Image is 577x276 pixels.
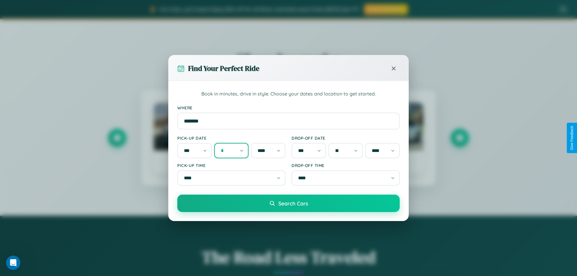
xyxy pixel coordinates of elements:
label: Where [177,105,400,110]
label: Drop-off Date [292,135,400,141]
label: Pick-up Date [177,135,285,141]
button: Search Cars [177,195,400,212]
label: Pick-up Time [177,163,285,168]
p: Book in minutes, drive in style. Choose your dates and location to get started. [177,90,400,98]
label: Drop-off Time [292,163,400,168]
span: Search Cars [278,200,308,207]
h3: Find Your Perfect Ride [188,63,259,73]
